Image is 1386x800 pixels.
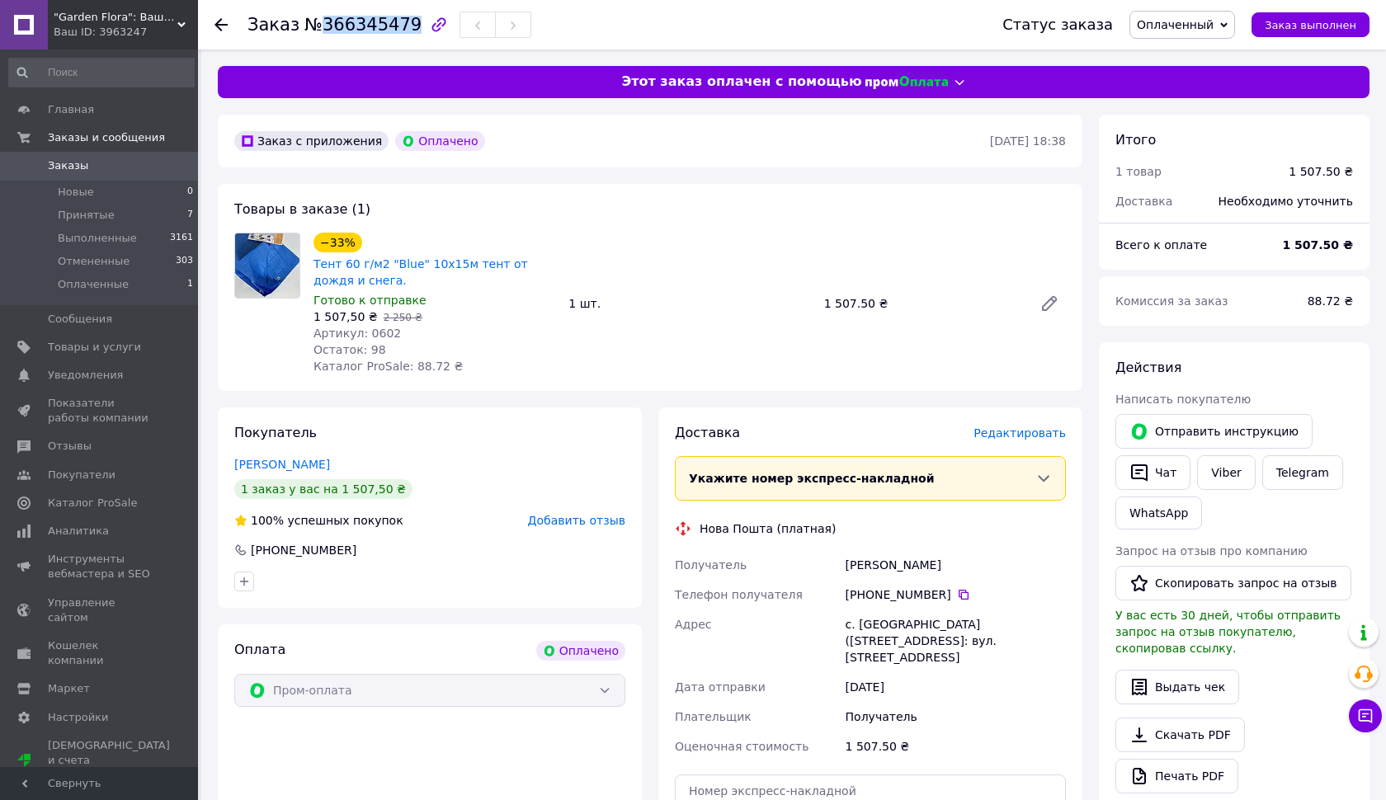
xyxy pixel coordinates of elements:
span: Оплаченный [1137,18,1214,31]
div: −33% [313,233,362,252]
span: Доставка [675,425,740,440]
span: Комиссия за заказ [1115,294,1228,308]
span: №366345479 [304,15,422,35]
span: Запрос на отзыв про компанию [1115,544,1308,558]
button: Заказ выполнен [1252,12,1369,37]
span: Всего к оплате [1115,238,1207,252]
span: Оплаченные [58,277,129,292]
div: Оплачено [395,131,484,151]
span: Телефон получателя [675,588,803,601]
div: с. [GEOGRAPHIC_DATA] ([STREET_ADDRESS]: вул. [STREET_ADDRESS] [842,609,1069,672]
span: Товары и услуги [48,340,141,355]
span: Каталог ProSale [48,496,137,511]
div: Ваш ID: 3963247 [54,25,198,40]
span: 2 250 ₴ [384,312,422,323]
button: Скопировать запрос на отзыв [1115,566,1351,600]
div: 1 507.50 ₴ [842,732,1069,761]
span: Маркет [48,681,90,696]
span: Покупатели [48,468,115,482]
span: Заказы и сообщения [48,130,165,145]
span: 7 [187,208,193,223]
span: 3161 [170,231,193,246]
button: Отправить инструкцию [1115,414,1313,449]
span: Адрес [675,618,711,631]
a: Печать PDF [1115,759,1238,793]
span: 1 товар [1115,165,1162,178]
a: [PERSON_NAME] [234,458,330,471]
div: 1 507.50 ₴ [818,292,1026,315]
a: Редактировать [1033,287,1066,320]
div: Нова Пошта (платная) [695,520,840,537]
span: Заказ [247,15,299,35]
span: Каталог ProSale: 88.72 ₴ [313,360,463,373]
span: Товары в заказе (1) [234,201,370,217]
span: Редактировать [973,426,1066,440]
button: Чат [1115,455,1190,490]
span: Принятые [58,208,115,223]
div: Оплачено [536,641,625,661]
img: Тент 60 г/м2 "Blue" 10х15м тент от дождя и снега. [235,233,299,298]
div: Статус заказа [1002,16,1113,33]
span: Новые [58,185,94,200]
div: [PERSON_NAME] [842,550,1069,580]
span: 303 [176,254,193,269]
span: Отзывы [48,439,92,454]
span: Оценочная стоимость [675,740,809,753]
span: Дата отправки [675,680,766,694]
div: [PHONE_NUMBER] [846,586,1066,603]
div: Необходимо уточнить [1209,183,1363,219]
span: Готово к отправке [313,294,427,307]
a: Viber [1197,455,1255,490]
span: Остаток: 98 [313,343,386,356]
span: Инструменты вебмастера и SEO [48,552,153,581]
span: "Garden Flora": Ваш сад — наша вдохновенная забота! [54,10,177,25]
div: Получатель [842,702,1069,732]
div: [DATE] [842,672,1069,702]
span: 100% [251,514,284,527]
span: Написать покупателю [1115,393,1251,406]
button: Чат с покупателем [1349,699,1382,732]
div: 1 507.50 ₴ [1289,163,1353,180]
div: [PHONE_NUMBER] [249,542,358,558]
span: 88.72 ₴ [1308,294,1353,308]
span: Оплата [234,642,285,657]
a: Тент 60 г/м2 "Blue" 10х15м тент от дождя и снега. [313,257,528,287]
div: Вернуться назад [214,16,228,33]
a: WhatsApp [1115,496,1202,529]
span: 0 [187,185,193,200]
input: Поиск [8,58,195,87]
a: Скачать PDF [1115,718,1245,752]
span: Заказы [48,158,88,173]
span: 1 [187,277,193,292]
span: Управление сайтом [48,595,153,625]
div: 1 заказ у вас на 1 507,50 ₴ [234,479,412,499]
a: Telegram [1262,455,1343,490]
span: Плательщик [675,710,752,723]
span: Настройки [48,710,108,725]
div: 1 шт. [562,292,817,315]
div: Заказ с приложения [234,131,389,151]
span: Главная [48,102,94,117]
span: Доставка [1115,195,1172,208]
span: Артикул: 0602 [313,327,401,340]
b: 1 507.50 ₴ [1282,238,1353,252]
span: [DEMOGRAPHIC_DATA] и счета [48,738,170,784]
time: [DATE] 18:38 [990,134,1066,148]
span: Получатель [675,558,747,572]
span: Кошелек компании [48,638,153,668]
span: Выполненные [58,231,137,246]
span: Заказ выполнен [1265,19,1356,31]
span: Покупатель [234,425,317,440]
span: Укажите номер экспресс-накладной [689,472,935,485]
span: 1 507,50 ₴ [313,310,378,323]
span: Добавить отзыв [528,514,625,527]
span: Отмененные [58,254,130,269]
span: Итого [1115,132,1156,148]
span: У вас есть 30 дней, чтобы отправить запрос на отзыв покупателю, скопировав ссылку. [1115,609,1341,655]
span: Уведомления [48,368,123,383]
span: Показатели работы компании [48,396,153,426]
button: Выдать чек [1115,670,1239,704]
span: Сообщения [48,312,112,327]
div: успешных покупок [234,512,403,529]
span: Аналитика [48,524,109,539]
